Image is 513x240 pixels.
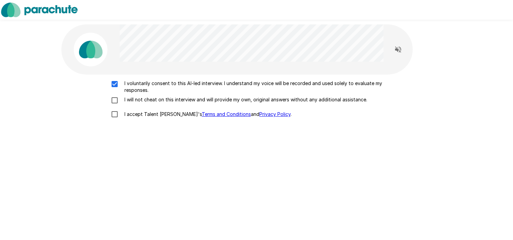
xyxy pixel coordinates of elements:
[74,33,107,66] img: parachute_avatar.png
[202,111,251,117] a: Terms and Conditions
[122,111,292,118] p: I accept Talent [PERSON_NAME]'s and .
[259,111,291,117] a: Privacy Policy
[122,96,367,103] p: I will not cheat on this interview and will provide my own, original answers without any addition...
[391,43,405,56] button: Read questions aloud
[122,80,406,94] p: I voluntarily consent to this AI-led interview. I understand my voice will be recorded and used s...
